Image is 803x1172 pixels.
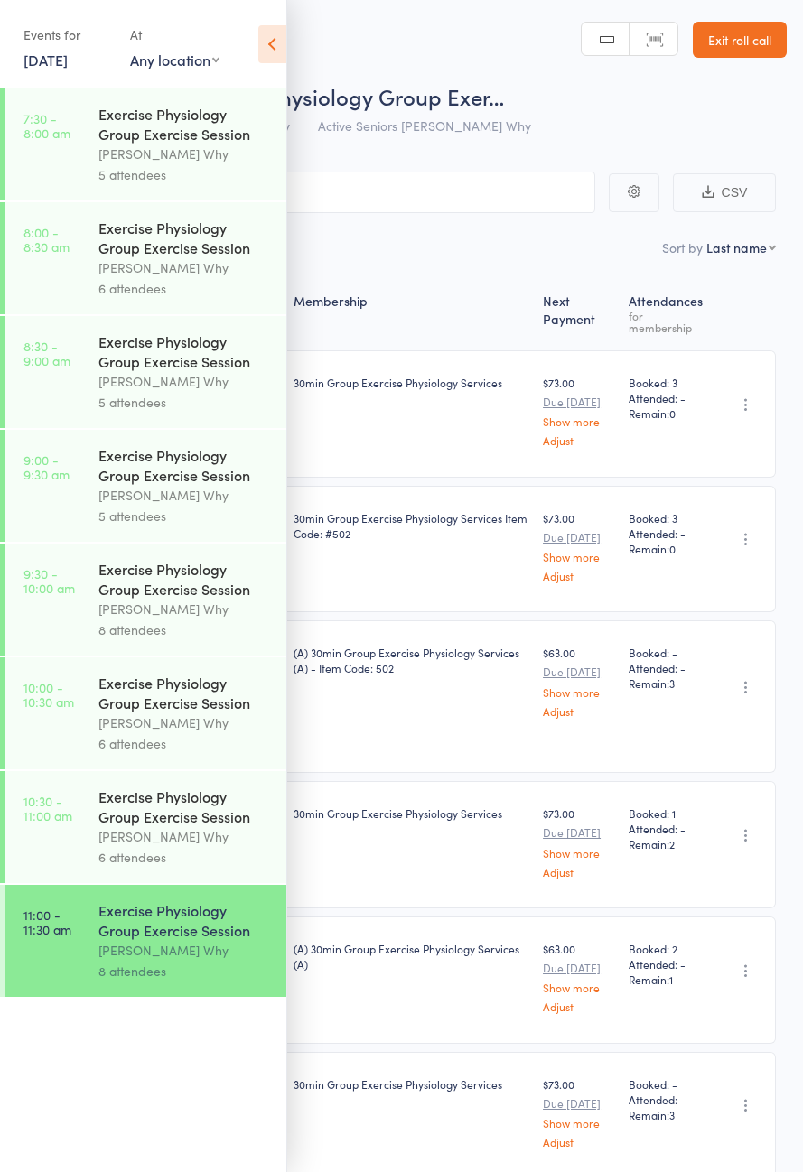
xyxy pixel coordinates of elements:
span: Remain: [629,405,703,421]
time: 9:00 - 9:30 am [23,452,70,481]
span: Booked: 1 [629,805,703,821]
a: Adjust [543,570,614,581]
a: Show more [543,1117,614,1129]
div: $73.00 [543,805,614,877]
span: Remain: [629,1107,703,1122]
time: 8:30 - 9:00 am [23,339,70,367]
div: Exercise Physiology Group Exercise Session [98,331,271,371]
div: 6 attendees [98,733,271,754]
span: 0 [669,405,676,421]
div: [PERSON_NAME] Why [98,144,271,164]
span: Remain: [629,675,703,691]
a: Show more [543,415,614,427]
div: [PERSON_NAME] Why [98,599,271,619]
span: 3 [669,675,675,691]
div: (A) 30min Group Exercise Physiology Services (A) - Item Code: 502 [294,645,528,675]
a: Adjust [543,866,614,878]
a: Adjust [543,1136,614,1148]
div: (A) 30min Group Exercise Physiology Services (A) [294,941,528,972]
a: Show more [543,981,614,993]
div: 8 attendees [98,961,271,981]
span: Remain: [629,972,703,987]
div: Exercise Physiology Group Exercise Session [98,559,271,599]
div: [PERSON_NAME] Why [98,371,271,392]
span: Attended: - [629,660,703,675]
small: Due [DATE] [543,962,614,974]
a: 9:00 -9:30 amExercise Physiology Group Exercise Session[PERSON_NAME] Why5 attendees [5,430,286,542]
div: [PERSON_NAME] Why [98,257,271,278]
span: Active Seniors [PERSON_NAME] Why [318,116,531,135]
a: Adjust [543,1000,614,1012]
span: Remain: [629,836,703,851]
div: 8 attendees [98,619,271,640]
small: Due [DATE] [543,395,614,408]
time: 10:00 - 10:30 am [23,680,74,709]
small: Due [DATE] [543,531,614,544]
div: $63.00 [543,941,614,1012]
div: $73.00 [543,1076,614,1148]
a: 8:30 -9:00 amExercise Physiology Group Exercise Session[PERSON_NAME] Why5 attendees [5,316,286,428]
a: Show more [543,551,614,563]
a: 10:30 -11:00 amExercise Physiology Group Exercise Session[PERSON_NAME] Why6 attendees [5,771,286,883]
span: Booked: 3 [629,375,703,390]
div: 30min Group Exercise Physiology Services [294,1076,528,1092]
span: Booked: - [629,1076,703,1092]
div: $73.00 [543,375,614,446]
a: 8:00 -8:30 amExercise Physiology Group Exercise Session[PERSON_NAME] Why6 attendees [5,202,286,314]
a: 10:00 -10:30 amExercise Physiology Group Exercise Session[PERSON_NAME] Why6 attendees [5,657,286,769]
div: Exercise Physiology Group Exercise Session [98,786,271,826]
span: Attended: - [629,526,703,541]
time: 10:30 - 11:00 am [23,794,72,823]
a: Show more [543,686,614,698]
span: Remain: [629,541,703,556]
div: 5 attendees [98,164,271,185]
span: Attended: - [629,1092,703,1107]
div: [PERSON_NAME] Why [98,485,271,506]
a: Adjust [543,705,614,717]
div: Next Payment [536,283,621,342]
a: Adjust [543,434,614,446]
span: Attended: - [629,390,703,405]
div: 6 attendees [98,278,271,299]
a: 9:30 -10:00 amExercise Physiology Group Exercise Session[PERSON_NAME] Why8 attendees [5,544,286,656]
div: 5 attendees [98,392,271,413]
small: Due [DATE] [543,826,614,839]
span: Booked: - [629,645,703,660]
div: Exercise Physiology Group Exercise Session [98,104,271,144]
span: 3 [669,1107,675,1122]
time: 9:30 - 10:00 am [23,566,75,595]
div: $63.00 [543,645,614,716]
small: Due [DATE] [543,665,614,678]
a: [DATE] [23,50,68,70]
div: 30min Group Exercise Physiology Services [294,375,528,390]
span: Exercise Physiology Group Exer… [179,81,504,111]
div: 5 attendees [98,506,271,526]
div: Exercise Physiology Group Exercise Session [98,673,271,712]
small: Due [DATE] [543,1097,614,1110]
span: Booked: 2 [629,941,703,956]
div: Exercise Physiology Group Exercise Session [98,218,271,257]
div: [PERSON_NAME] Why [98,712,271,733]
div: $73.00 [543,510,614,581]
span: Booked: 3 [629,510,703,526]
div: Membership [286,283,536,342]
span: 1 [669,972,673,987]
input: Search by name [27,172,595,213]
time: 11:00 - 11:30 am [23,907,71,936]
span: Attended: - [629,821,703,836]
div: At [130,20,219,50]
a: 7:30 -8:00 amExercise Physiology Group Exercise Session[PERSON_NAME] Why5 attendees [5,88,286,200]
span: Attended: - [629,956,703,972]
a: 11:00 -11:30 amExercise Physiology Group Exercise Session[PERSON_NAME] Why8 attendees [5,885,286,997]
div: Exercise Physiology Group Exercise Session [98,900,271,940]
time: 8:00 - 8:30 am [23,225,70,254]
span: 0 [669,541,676,556]
span: 2 [669,836,675,851]
div: for membership [629,310,703,333]
div: 30min Group Exercise Physiology Services Item Code: #502 [294,510,528,541]
div: Last name [706,238,767,256]
button: CSV [673,173,776,212]
div: Events for [23,20,112,50]
div: Any location [130,50,219,70]
div: [PERSON_NAME] Why [98,940,271,961]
